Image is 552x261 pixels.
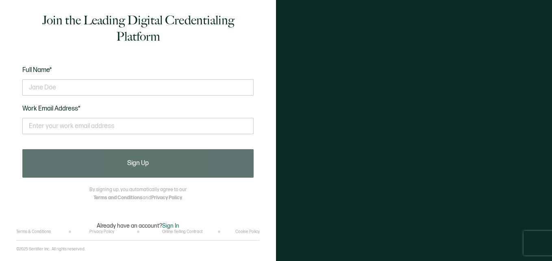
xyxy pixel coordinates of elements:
[22,118,254,134] input: Enter your work email address
[22,79,254,96] input: Jane Doe
[16,229,51,234] a: Terms & Conditions
[22,66,52,74] span: Full Name*
[93,195,143,201] a: Terms and Conditions
[89,186,187,202] p: By signing up, you automatically agree to our and .
[162,222,179,229] span: Sign In
[162,229,202,234] a: Online Selling Contract
[89,229,114,234] a: Privacy Policy
[97,222,179,229] p: Already have an account?
[151,195,182,201] a: Privacy Policy
[22,105,80,113] span: Work Email Address*
[22,12,254,45] h1: Join the Leading Digital Credentialing Platform
[127,160,149,167] span: Sign Up
[16,247,85,252] p: ©2025 Sertifier Inc.. All rights reserved.
[22,149,254,178] button: Sign Up
[235,229,260,234] a: Cookie Policy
